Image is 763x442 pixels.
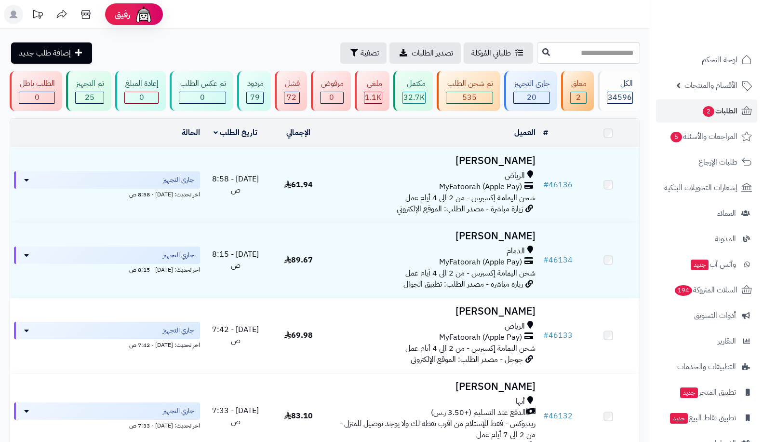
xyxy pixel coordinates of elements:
[14,339,200,349] div: اخر تحديث: [DATE] - 7:42 ص
[656,125,757,148] a: المراجعات والأسئلة5
[543,254,549,266] span: #
[656,278,757,302] a: السلات المتروكة194
[212,324,259,346] span: [DATE] - 7:42 ص
[679,386,736,399] span: تطبيق المتجر
[235,71,273,111] a: مردود 79
[694,309,736,322] span: أدوات التسويق
[656,202,757,225] a: العملاء
[284,92,299,103] div: 72
[439,257,522,268] span: MyFatoorah (Apple Pay)
[656,406,757,429] a: تطبيق نقاط البيعجديد
[339,418,535,441] span: ريدبوكس - فقط للإستلام من اقرب نقطة لك ولا يوجد توصيل للمنزل - من 2 الى 7 أيام عمل
[179,78,226,89] div: تم عكس الطلب
[402,78,426,89] div: مكتمل
[26,5,50,27] a: تحديثات المنصة
[543,410,549,422] span: #
[464,42,533,64] a: طلباتي المُوكلة
[212,405,259,428] span: [DATE] - 7:33 ص
[179,92,225,103] div: 0
[471,47,511,59] span: طلباتي المُوكلة
[287,92,296,103] span: 72
[435,71,502,111] a: تم شحن الطلب 535
[576,92,581,103] span: 2
[403,92,425,103] div: 32729
[411,354,523,365] span: جوجل - مصدر الطلب: الموقع الإلكتروني
[543,179,573,191] a: #46136
[334,306,536,317] h3: [PERSON_NAME]
[670,413,688,424] span: جديد
[64,71,113,111] a: تم التجهيز 25
[571,92,586,103] div: 2
[19,78,55,89] div: الطلب باطل
[405,267,535,279] span: شحن اليمامة إكسبرس - من 2 الى 4 أيام عمل
[134,5,153,24] img: ai-face.png
[656,176,757,199] a: إشعارات التحويلات البنكية
[543,330,573,341] a: #46133
[8,71,64,111] a: الطلب باطل 0
[168,71,235,111] a: تم عكس الطلب 0
[596,71,642,111] a: الكل34596
[543,127,548,138] a: #
[462,92,477,103] span: 535
[703,106,714,117] span: 2
[284,410,313,422] span: 83.10
[163,326,194,335] span: جاري التجهيز
[680,387,698,398] span: جديد
[163,250,194,260] span: جاري التجهيز
[516,396,525,407] span: أبها
[412,47,453,59] span: تصدير الطلبات
[690,258,736,271] span: وآتس آب
[656,253,757,276] a: وآتس آبجديد
[214,127,257,138] a: تاريخ الطلب
[403,278,523,290] span: زيارة مباشرة - مصدر الطلب: تطبيق الجوال
[543,179,549,191] span: #
[513,78,550,89] div: جاري التجهيز
[505,321,525,332] span: الرياض
[507,246,525,257] span: الدمام
[364,92,382,103] div: 1134
[35,92,40,103] span: 0
[656,227,757,250] a: المدونة
[691,260,709,270] span: جديد
[502,71,559,111] a: جاري التجهيز 20
[124,78,159,89] div: إعادة المبلغ
[14,420,200,430] div: اخر تحديث: [DATE] - 7:33 ص
[334,381,536,392] h3: [PERSON_NAME]
[446,92,492,103] div: 535
[656,355,757,378] a: التطبيقات والخدمات
[284,179,313,191] span: 61.94
[340,42,387,64] button: تصفية
[247,92,263,103] div: 79
[702,53,737,67] span: لوحة التحكم
[397,203,523,215] span: زيارة مباشرة - مصدر الطلب: الموقع الإلكتروني
[334,231,536,242] h3: [PERSON_NAME]
[715,232,736,246] span: المدونة
[675,285,692,296] span: 194
[607,78,633,89] div: الكل
[674,283,737,297] span: السلات المتروكة
[677,360,736,373] span: التطبيقات والخدمات
[669,130,737,143] span: المراجعات والأسئلة
[246,78,264,89] div: مردود
[250,92,260,103] span: 79
[405,343,535,354] span: شحن اليمامة إكسبرس - من 2 الى 4 أيام عمل
[286,127,310,138] a: الإجمالي
[182,127,200,138] a: الحالة
[439,181,522,193] span: MyFatoorah (Apple Pay)
[543,410,573,422] a: #46132
[718,334,736,348] span: التقارير
[125,92,158,103] div: 0
[514,127,535,138] a: العميل
[85,92,94,103] span: 25
[19,92,54,103] div: 0
[284,78,300,89] div: فشل
[200,92,205,103] span: 0
[670,132,682,142] span: 5
[697,27,754,47] img: logo-2.png
[664,181,737,194] span: إشعارات التحويلات البنكية
[405,192,535,204] span: شحن اليمامة إكسبرس - من 2 الى 4 أيام عمل
[329,92,334,103] span: 0
[543,254,573,266] a: #46134
[14,264,200,274] div: اخر تحديث: [DATE] - 8:15 ص
[11,42,92,64] a: إضافة طلب جديد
